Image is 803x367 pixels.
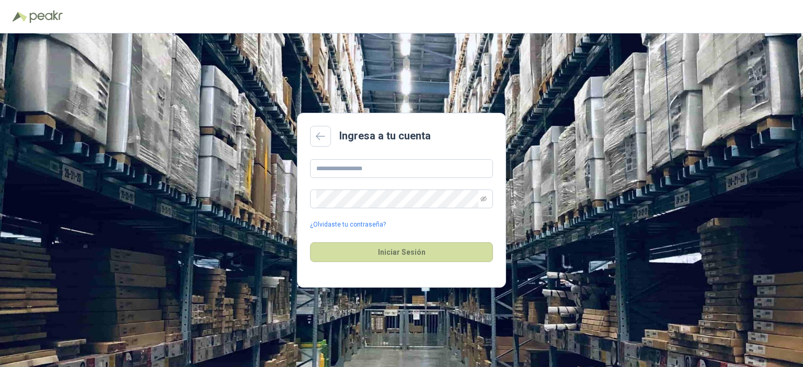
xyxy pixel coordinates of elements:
img: Peakr [29,10,63,23]
a: ¿Olvidaste tu contraseña? [310,220,386,230]
button: Iniciar Sesión [310,242,493,262]
span: eye-invisible [480,196,487,202]
img: Logo [13,11,27,22]
h2: Ingresa a tu cuenta [339,128,431,144]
